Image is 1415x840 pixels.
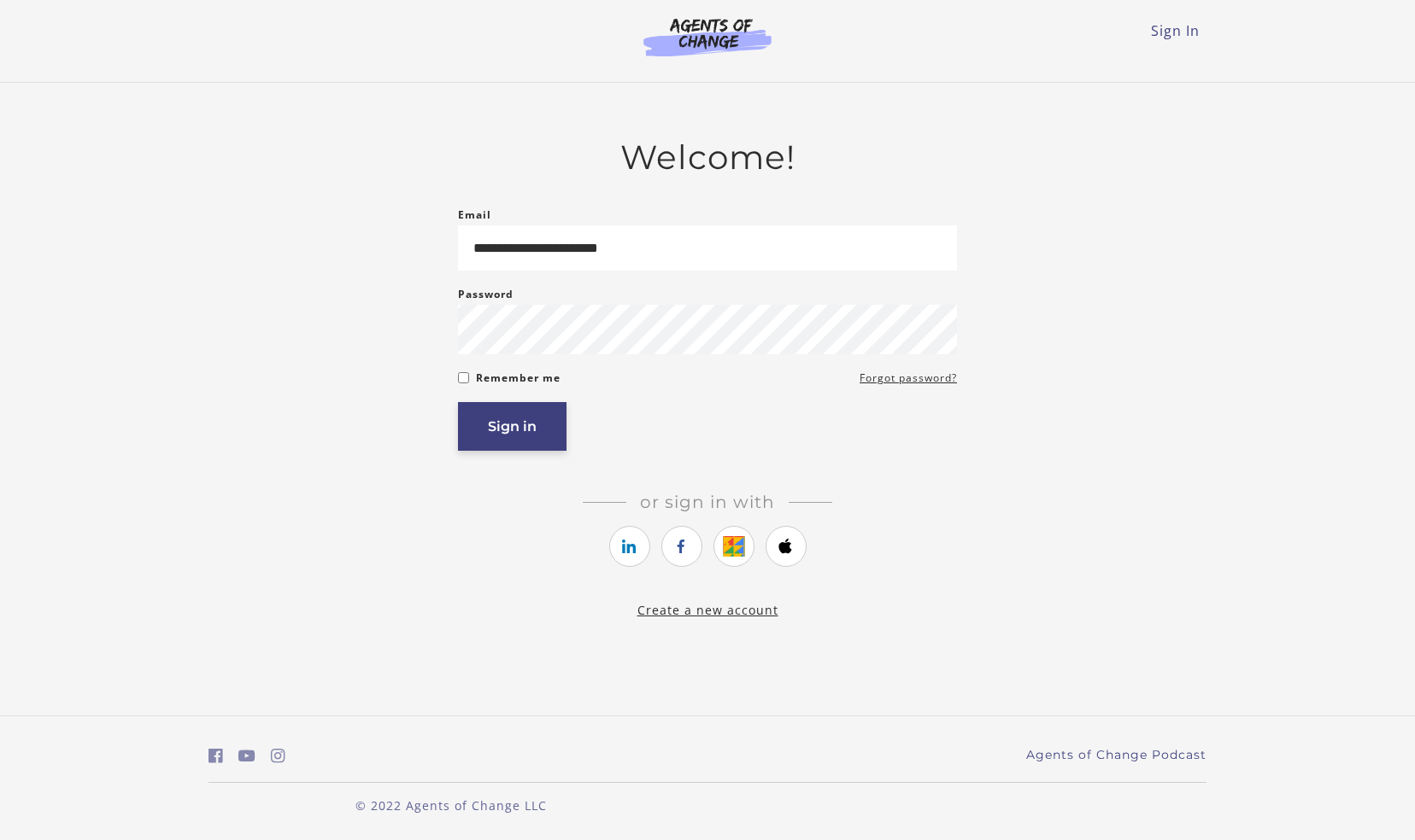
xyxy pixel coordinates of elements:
[458,205,491,225] label: Email
[1151,21,1200,40] a: Sign In
[458,402,567,451] button: Sign in
[238,748,255,764] i: https://www.youtube.com/c/AgentsofChangeTestPrepbyMeaganMitchell (Open in a new window)
[1026,746,1207,764] a: Agents of Change Podcast
[609,526,650,567] a: https://courses.thinkific.com/users/auth/linkedin?ss%5Breferral%5D=&ss%5Buser_return_to%5D=&ss%5B...
[208,748,223,764] i: https://www.facebook.com/groups/aswbtestprep (Open in a new window)
[208,796,694,814] p: © 2022 Agents of Change LLC
[626,492,789,512] span: Or sign in with
[661,526,702,567] a: https://courses.thinkific.com/users/auth/facebook?ss%5Breferral%5D=&ss%5Buser_return_to%5D=&ss%5B...
[271,744,285,768] a: https://www.instagram.com/agentsofchangeprep/ (Open in a new window)
[625,17,790,56] img: Agents of Change Logo
[458,284,514,305] label: Password
[208,744,223,768] a: https://www.facebook.com/groups/aswbtestprep (Open in a new window)
[860,368,957,388] a: Forgot password?
[637,602,778,618] a: Create a new account
[271,748,285,764] i: https://www.instagram.com/agentsofchangeprep/ (Open in a new window)
[766,526,807,567] a: https://courses.thinkific.com/users/auth/apple?ss%5Breferral%5D=&ss%5Buser_return_to%5D=&ss%5Bvis...
[238,744,255,768] a: https://www.youtube.com/c/AgentsofChangeTestPrepbyMeaganMitchell (Open in a new window)
[713,526,754,567] a: https://courses.thinkific.com/users/auth/google?ss%5Breferral%5D=&ss%5Buser_return_to%5D=&ss%5Bvi...
[458,137,957,178] h2: Welcome!
[476,368,561,388] label: Remember me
